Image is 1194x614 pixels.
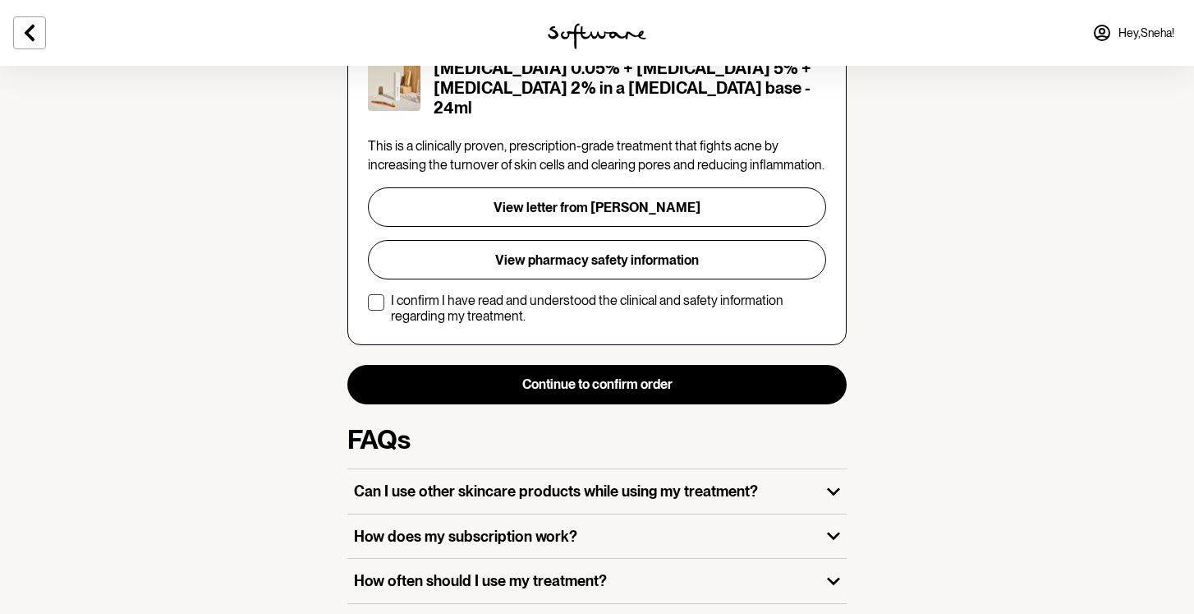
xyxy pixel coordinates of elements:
[347,365,847,404] button: Continue to confirm order
[434,58,826,118] h5: [MEDICAL_DATA] 0.05% + [MEDICAL_DATA] 5% + [MEDICAL_DATA] 2% in a [MEDICAL_DATA] base - 24ml
[1082,13,1184,53] a: Hey,Sneha!
[368,240,826,279] button: View pharmacy safety information
[347,424,847,455] h3: FAQs
[368,138,824,172] span: This is a clinically proven, prescription-grade treatment that fights acne by increasing the turn...
[354,482,814,501] h3: Can I use other skincare products while using my treatment?
[347,559,847,603] button: How often should I use my treatment?
[368,187,826,227] button: View letter from [PERSON_NAME]
[391,293,826,324] p: I confirm I have read and understood the clinical and safety information regarding my treatment.
[354,572,814,590] h3: How often should I use my treatment?
[347,515,847,559] button: How does my subscription work?
[548,23,646,49] img: software logo
[1118,26,1174,40] span: Hey, Sneha !
[347,469,847,514] button: Can I use other skincare products while using my treatment?
[368,58,420,111] img: ckrjbatcs00043h5xe9qhdgir.jpg
[354,528,814,546] h3: How does my subscription work?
